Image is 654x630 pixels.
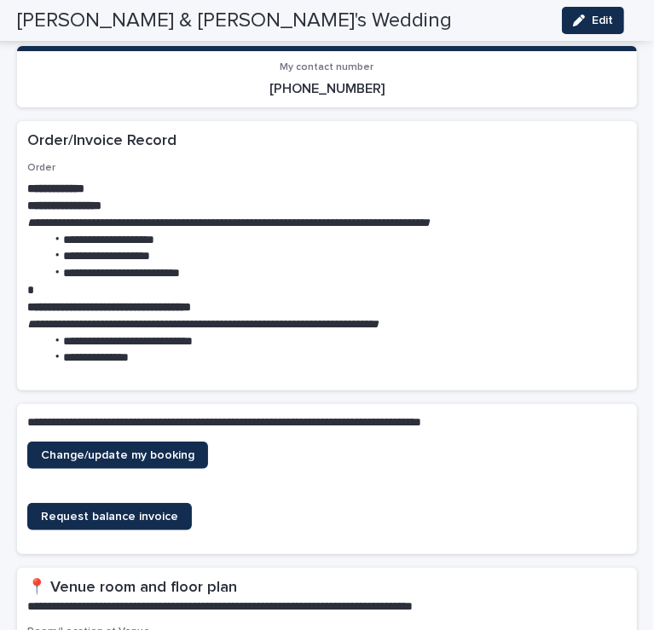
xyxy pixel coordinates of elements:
[592,14,613,26] span: Edit
[27,503,192,530] a: Request balance invoice
[27,131,177,152] h2: Order/Invoice Record
[41,511,178,523] span: Request balance invoice
[17,9,452,33] h2: [PERSON_NAME] & [PERSON_NAME]'s Wedding
[41,449,194,461] span: Change/update my booking
[281,62,374,72] span: My contact number
[562,7,624,34] button: Edit
[27,163,55,173] span: Order
[27,578,237,598] h2: 📍 Venue room and floor plan
[27,81,627,97] p: [PHONE_NUMBER]
[27,442,208,469] a: Change/update my booking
